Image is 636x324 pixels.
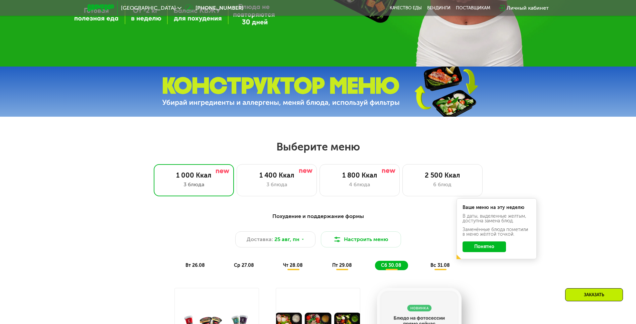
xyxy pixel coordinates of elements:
span: чт 28.08 [283,262,303,268]
div: 1 800 Ккал [327,171,393,179]
div: 4 блюда [327,181,393,189]
span: сб 30.08 [381,262,401,268]
div: 3 блюда [161,181,227,189]
div: Похудение и поддержание формы [120,212,516,221]
span: [GEOGRAPHIC_DATA] [121,5,176,11]
span: пт 29.08 [332,262,352,268]
div: Заменённые блюда пометили в меню жёлтой точкой. [463,227,531,237]
div: Ваше меню на эту неделю [463,205,531,210]
span: вс 31.08 [430,262,450,268]
span: 25 авг, пн [274,235,299,243]
div: Заказать [565,288,623,301]
button: Понятно [463,241,506,252]
a: [PHONE_NUMBER] [185,4,243,12]
div: 1 400 Ккал [244,171,310,179]
a: Качество еды [390,5,422,11]
div: В даты, выделенные желтым, доступна замена блюд. [463,214,531,223]
span: ср 27.08 [234,262,254,268]
a: Вендинги [427,5,451,11]
h2: Выберите меню [21,140,615,153]
span: Доставка: [247,235,273,243]
div: 2 500 Ккал [409,171,476,179]
button: Настроить меню [321,231,401,247]
div: 1 000 Ккал [161,171,227,179]
div: Личный кабинет [507,4,549,12]
div: поставщикам [456,5,490,11]
span: вт 26.08 [185,262,205,268]
div: 3 блюда [244,181,310,189]
div: 6 блюд [409,181,476,189]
